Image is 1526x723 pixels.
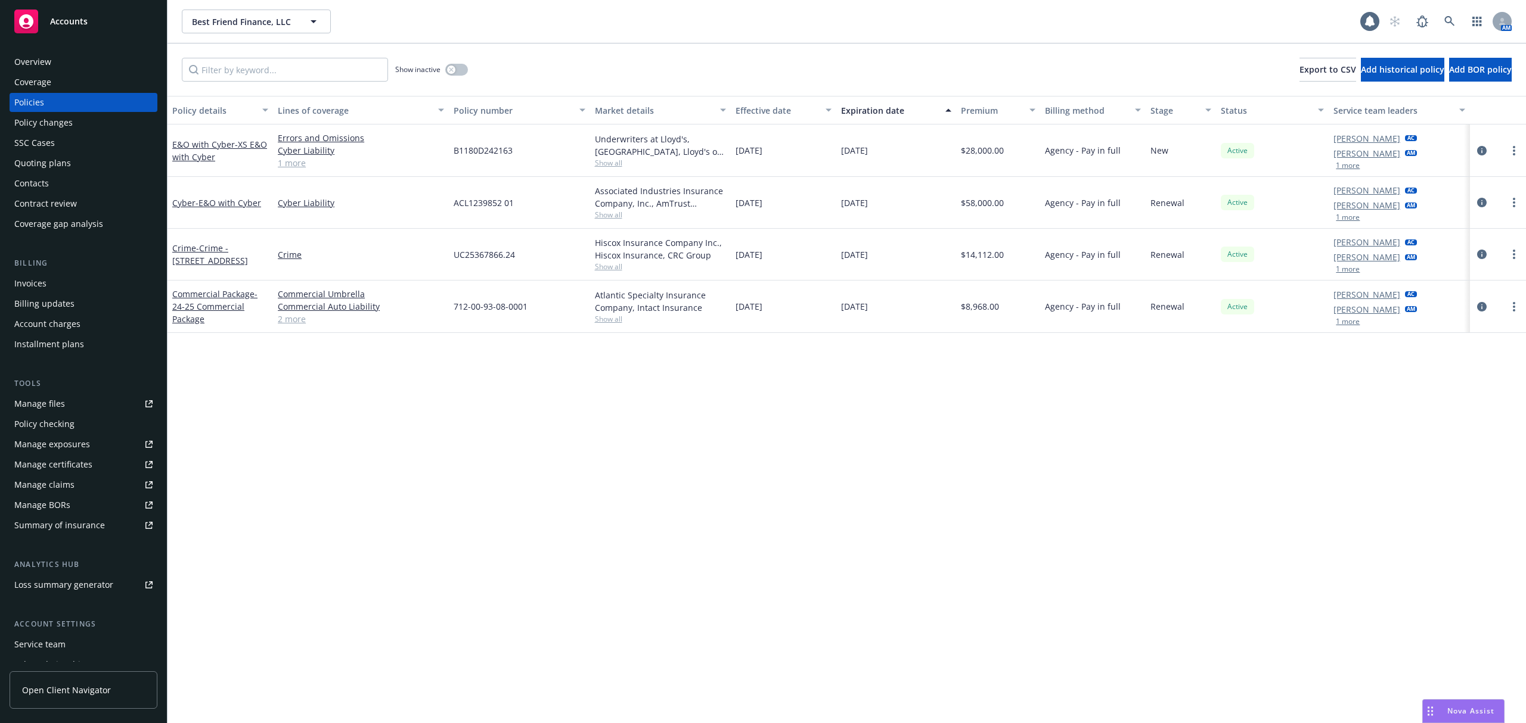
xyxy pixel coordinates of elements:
[1333,199,1400,211] a: [PERSON_NAME]
[172,288,258,325] span: - 24-25 Commercial Package
[1333,104,1451,117] div: Service team leaders
[454,248,515,261] span: UC25367866.24
[454,300,528,313] span: 712-00-93-08-0001
[14,73,51,92] div: Coverage
[1045,300,1121,313] span: Agency - Pay in full
[14,394,65,413] div: Manage files
[182,10,331,33] button: Best Friend Finance, LLC
[278,197,444,209] a: Cyber Liability
[1410,10,1434,33] a: Report a Bug
[14,194,77,213] div: Contract review
[961,248,1004,261] span: $14,112.00
[1226,197,1249,208] span: Active
[10,378,157,389] div: Tools
[595,210,726,220] span: Show all
[14,655,90,674] div: Sales relationships
[172,197,261,208] a: Cyber
[961,144,1004,157] span: $28,000.00
[1299,64,1356,75] span: Export to CSV
[22,684,111,696] span: Open Client Navigator
[841,197,868,209] span: [DATE]
[836,96,956,124] button: Expiration date
[278,300,444,313] a: Commercial Auto Liability
[1507,247,1521,261] a: more
[14,495,70,515] div: Manage BORs
[1438,10,1462,33] a: Search
[172,139,267,163] span: - XS E&O with Cyber
[1216,96,1329,124] button: Status
[595,133,726,158] div: Underwriters at Lloyd's, [GEOGRAPHIC_DATA], Lloyd's of [GEOGRAPHIC_DATA], Mosaic Americas Insuran...
[1475,144,1489,158] a: circleInformation
[454,144,513,157] span: B1180D242163
[736,248,762,261] span: [DATE]
[14,475,75,494] div: Manage claims
[1040,96,1146,124] button: Billing method
[1465,10,1489,33] a: Switch app
[1507,195,1521,210] a: more
[168,96,273,124] button: Policy details
[841,248,868,261] span: [DATE]
[278,104,431,117] div: Lines of coverage
[736,300,762,313] span: [DATE]
[10,5,157,38] a: Accounts
[14,415,75,434] div: Policy checking
[595,236,726,261] div: Hiscox Insurance Company Inc., Hiscox Insurance, CRC Group
[172,242,248,266] a: Crime
[1449,64,1512,75] span: Add BOR policy
[10,394,157,413] a: Manage files
[961,197,1004,209] span: $58,000.00
[14,133,55,152] div: SSC Cases
[1336,266,1360,273] button: 1 more
[1333,303,1400,316] a: [PERSON_NAME]
[1150,248,1184,261] span: Renewal
[595,158,726,168] span: Show all
[10,516,157,535] a: Summary of insurance
[10,113,157,132] a: Policy changes
[1336,214,1360,221] button: 1 more
[10,194,157,213] a: Contract review
[1333,288,1400,301] a: [PERSON_NAME]
[1221,104,1311,117] div: Status
[1045,144,1121,157] span: Agency - Pay in full
[1226,145,1249,156] span: Active
[10,174,157,193] a: Contacts
[172,242,248,266] span: - Crime - [STREET_ADDRESS]
[196,197,261,208] span: - E&O with Cyber
[1150,197,1184,209] span: Renewal
[1475,247,1489,261] a: circleInformation
[841,104,938,117] div: Expiration date
[14,52,51,71] div: Overview
[736,144,762,157] span: [DATE]
[595,185,726,210] div: Associated Industries Insurance Company, Inc., AmTrust Financial Services, CRC Group
[961,104,1023,117] div: Premium
[1507,300,1521,314] a: more
[1422,699,1505,723] button: Nova Assist
[595,289,726,314] div: Atlantic Specialty Insurance Company, Intact Insurance
[10,475,157,494] a: Manage claims
[731,96,836,124] button: Effective date
[10,455,157,474] a: Manage certificates
[10,335,157,354] a: Installment plans
[1226,249,1249,260] span: Active
[10,495,157,515] a: Manage BORs
[1507,144,1521,158] a: more
[454,104,572,117] div: Policy number
[1150,104,1198,117] div: Stage
[172,104,255,117] div: Policy details
[595,104,713,117] div: Market details
[1333,132,1400,145] a: [PERSON_NAME]
[1150,300,1184,313] span: Renewal
[10,294,157,313] a: Billing updates
[449,96,590,124] button: Policy number
[10,274,157,293] a: Invoices
[10,635,157,654] a: Service team
[1423,700,1438,722] div: Drag to move
[961,300,999,313] span: $8,968.00
[14,635,66,654] div: Service team
[1226,301,1249,312] span: Active
[14,174,49,193] div: Contacts
[841,300,868,313] span: [DATE]
[10,257,157,269] div: Billing
[10,73,157,92] a: Coverage
[595,314,726,324] span: Show all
